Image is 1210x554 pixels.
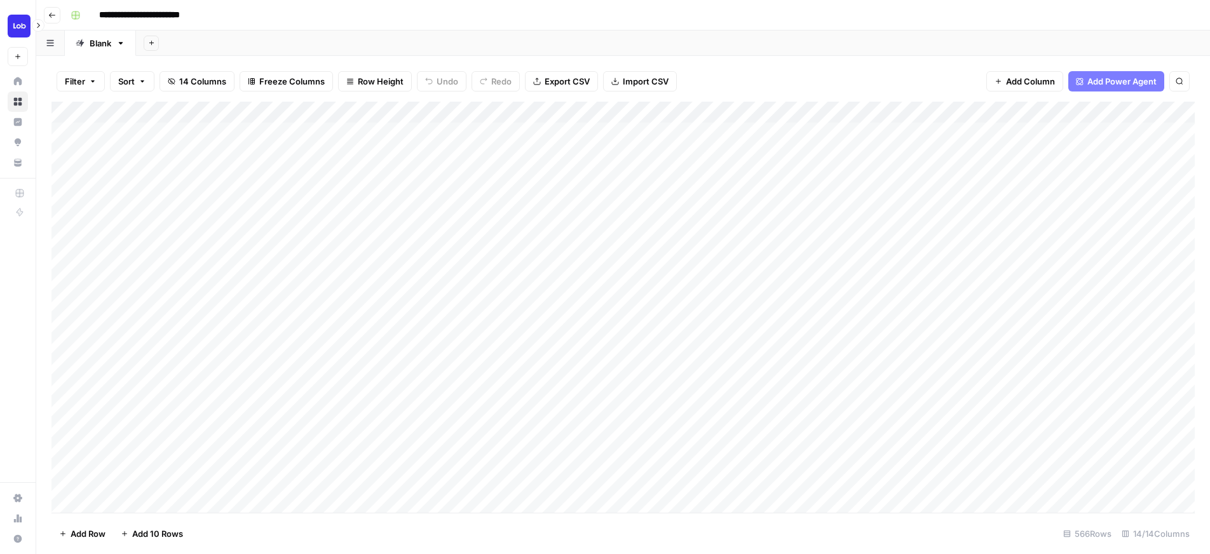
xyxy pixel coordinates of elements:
[1006,75,1055,88] span: Add Column
[8,529,28,549] button: Help + Support
[603,71,677,91] button: Import CSV
[179,75,226,88] span: 14 Columns
[8,15,31,37] img: Lob Logo
[57,71,105,91] button: Filter
[1058,524,1117,544] div: 566 Rows
[338,71,412,91] button: Row Height
[8,112,28,132] a: Insights
[118,75,135,88] span: Sort
[132,527,183,540] span: Add 10 Rows
[65,75,85,88] span: Filter
[8,10,28,42] button: Workspace: Lob
[491,75,512,88] span: Redo
[623,75,669,88] span: Import CSV
[8,71,28,91] a: Home
[986,71,1063,91] button: Add Column
[160,71,235,91] button: 14 Columns
[545,75,590,88] span: Export CSV
[8,508,28,529] a: Usage
[90,37,111,50] div: Blank
[51,524,113,544] button: Add Row
[240,71,333,91] button: Freeze Columns
[437,75,458,88] span: Undo
[1068,71,1164,91] button: Add Power Agent
[71,527,105,540] span: Add Row
[259,75,325,88] span: Freeze Columns
[110,71,154,91] button: Sort
[8,152,28,173] a: Your Data
[113,524,191,544] button: Add 10 Rows
[358,75,404,88] span: Row Height
[65,30,136,56] a: Blank
[1117,524,1195,544] div: 14/14 Columns
[8,488,28,508] a: Settings
[417,71,466,91] button: Undo
[525,71,598,91] button: Export CSV
[1087,75,1157,88] span: Add Power Agent
[472,71,520,91] button: Redo
[8,132,28,152] a: Opportunities
[8,91,28,112] a: Browse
